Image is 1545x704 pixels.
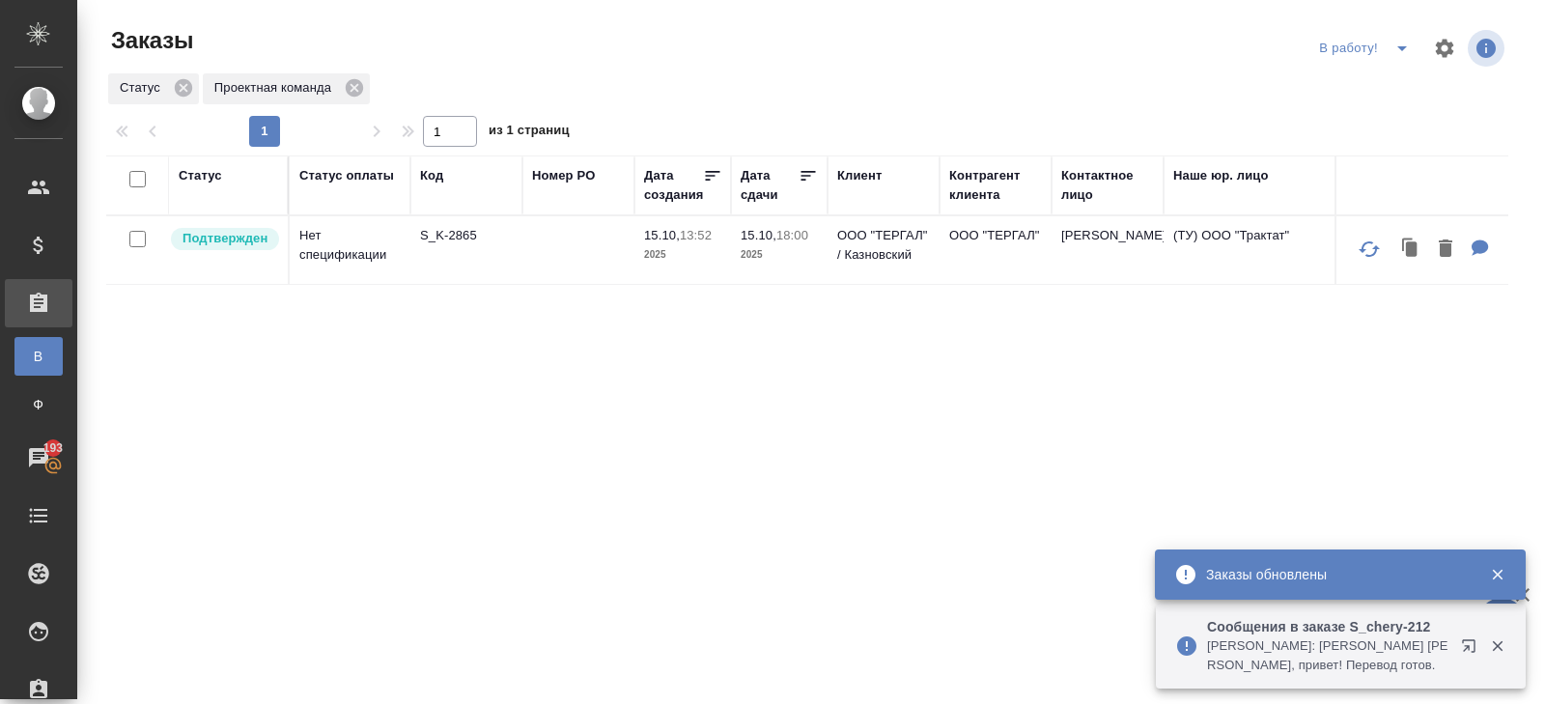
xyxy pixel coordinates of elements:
p: 15.10, [644,228,680,242]
button: Закрыть [1477,637,1517,655]
p: 13:52 [680,228,712,242]
button: Закрыть [1477,566,1517,583]
p: ООО "ТЕРГАЛ" / Казновский [837,226,930,265]
p: 18:00 [776,228,808,242]
span: Ф [24,395,53,414]
div: Контактное лицо [1061,166,1154,205]
p: ООО "ТЕРГАЛ" [949,226,1042,245]
div: Номер PO [532,166,595,185]
td: Нет спецификации [290,216,410,284]
button: Удалить [1429,230,1462,269]
span: Заказы [106,25,193,56]
div: Статус [179,166,222,185]
div: Контрагент клиента [949,166,1042,205]
p: 2025 [741,245,818,265]
a: В [14,337,63,376]
button: Для КМ: Булаев Олег [1462,230,1499,269]
div: Статус оплаты [299,166,394,185]
p: S_K-2865 [420,226,513,245]
div: Статус [108,73,199,104]
span: 193 [32,438,75,458]
a: 193 [5,434,72,482]
p: [PERSON_NAME]: [PERSON_NAME] [PERSON_NAME], привет! Перевод готов. [1207,636,1448,675]
span: Посмотреть информацию [1468,30,1508,67]
button: Открыть в новой вкладке [1449,627,1496,673]
div: Код [420,166,443,185]
div: split button [1314,33,1421,64]
div: Дата сдачи [741,166,799,205]
p: 2025 [644,245,721,265]
p: Проектная команда [214,78,338,98]
p: Сообщения в заказе S_chery-212 [1207,617,1448,636]
span: Настроить таблицу [1421,25,1468,71]
td: (ТУ) ООО "Трактат" [1164,216,1395,284]
span: из 1 страниц [489,119,570,147]
div: Выставляет КМ после уточнения всех необходимых деталей и получения согласия клиента на запуск. С ... [169,226,278,252]
span: В [24,347,53,366]
div: Заказы обновлены [1206,565,1461,584]
div: Клиент [837,166,882,185]
a: Ф [14,385,63,424]
button: Клонировать [1392,230,1429,269]
button: Обновить [1346,226,1392,272]
p: Статус [120,78,167,98]
p: 15.10, [741,228,776,242]
div: Дата создания [644,166,703,205]
div: Наше юр. лицо [1173,166,1269,185]
td: [PERSON_NAME] [1052,216,1164,284]
p: Подтвержден [183,229,267,248]
div: Проектная команда [203,73,370,104]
